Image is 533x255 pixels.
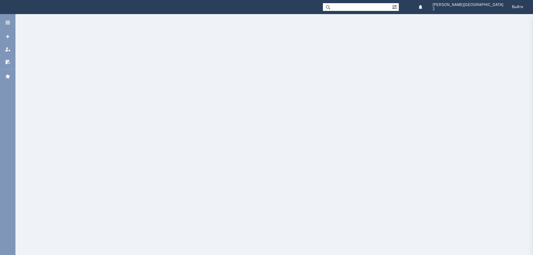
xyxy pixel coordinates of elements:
[2,56,13,68] a: Мои согласования
[392,3,399,10] span: Расширенный поиск
[2,44,13,55] a: Мои заявки
[433,7,503,11] span: 2
[433,3,503,7] span: [PERSON_NAME][GEOGRAPHIC_DATA]
[2,31,13,42] a: Создать заявку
